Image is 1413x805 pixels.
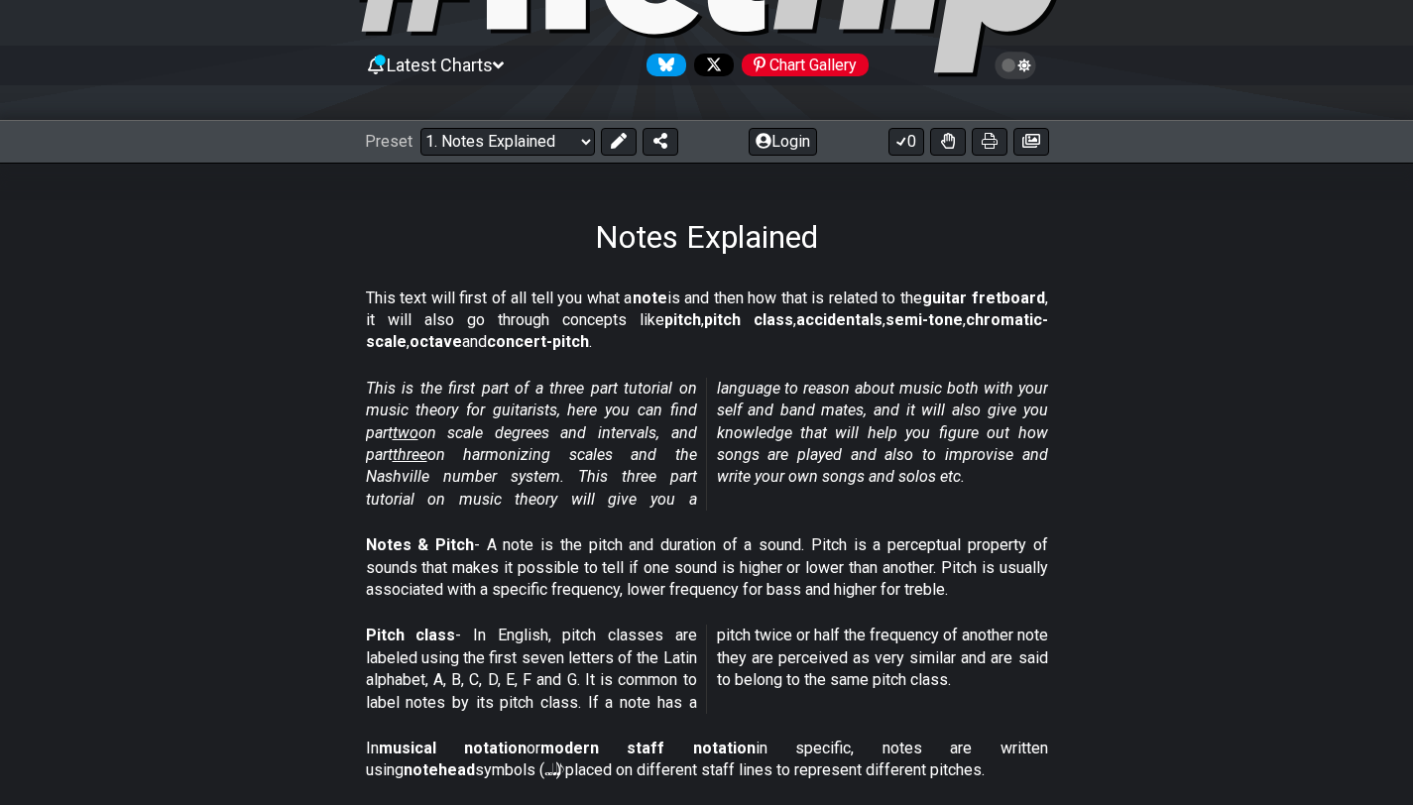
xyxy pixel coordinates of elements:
span: Preset [365,132,412,151]
select: Preset [420,128,595,156]
button: Edit Preset [601,128,637,156]
strong: pitch [664,310,701,329]
p: In or in specific, notes are written using symbols (𝅝 𝅗𝅥 𝅘𝅥 𝅘𝅥𝅮) placed on different staff lines to r... [366,738,1048,782]
button: Create image [1013,128,1049,156]
strong: note [633,288,667,307]
button: Toggle Dexterity for all fretkits [930,128,966,156]
strong: notehead [404,760,475,779]
h1: Notes Explained [595,218,818,256]
strong: Notes & Pitch [366,535,474,554]
strong: octave [410,332,462,351]
strong: accidentals [796,310,883,329]
p: This text will first of all tell you what a is and then how that is related to the , it will also... [366,287,1048,354]
button: Login [749,128,817,156]
button: 0 [888,128,924,156]
span: Toggle light / dark theme [1004,57,1027,74]
span: three [393,445,427,464]
p: - In English, pitch classes are labeled using the first seven letters of the Latin alphabet, A, B... [366,625,1048,714]
a: #fretflip at Pinterest [734,54,869,76]
strong: pitch class [704,310,793,329]
button: Print [972,128,1007,156]
button: Share Preset [643,128,678,156]
strong: semi-tone [885,310,963,329]
strong: guitar fretboard [922,288,1045,307]
strong: musical notation [379,739,527,757]
span: Latest Charts [387,55,493,75]
p: - A note is the pitch and duration of a sound. Pitch is a perceptual property of sounds that make... [366,534,1048,601]
em: This is the first part of a three part tutorial on music theory for guitarists, here you can find... [366,379,1048,509]
strong: concert-pitch [487,332,589,351]
a: Follow #fretflip at Bluesky [639,54,686,76]
div: Chart Gallery [742,54,869,76]
strong: modern staff notation [540,739,756,757]
a: Follow #fretflip at X [686,54,734,76]
strong: Pitch class [366,626,456,644]
span: two [393,423,418,442]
